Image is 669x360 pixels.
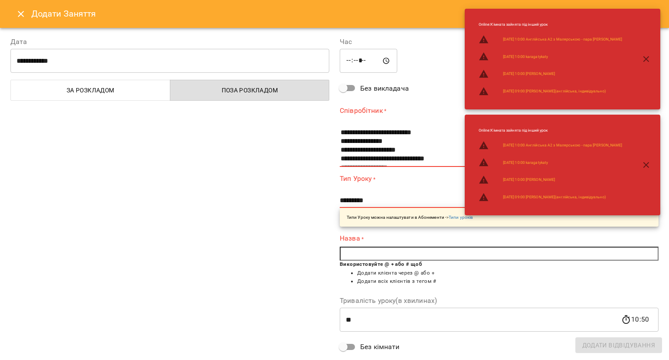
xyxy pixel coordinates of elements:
[340,297,659,304] label: Тривалість уроку(в хвилинах)
[340,38,659,45] label: Час
[347,214,473,221] p: Типи Уроку можна налаштувати в Абонементи ->
[503,194,606,200] a: [DATE] 09:00 [PERSON_NAME](англійська, індивідуально)
[340,105,659,115] label: Співробітник
[10,38,329,45] label: Дата
[360,83,409,94] span: Без викладача
[31,7,659,20] h6: Додати Заняття
[357,269,659,278] li: Додати клієнта через @ або +
[170,80,330,101] button: Поза розкладом
[503,88,606,94] a: [DATE] 09:00 [PERSON_NAME](англійська, індивідуально)
[503,177,555,183] a: [DATE] 10:00 [PERSON_NAME]
[503,54,548,60] a: [DATE] 10:00 karagatykaty
[360,342,400,352] span: Без кімнати
[503,71,555,77] a: [DATE] 10:00 [PERSON_NAME]
[10,3,31,24] button: Close
[176,85,324,95] span: Поза розкладом
[10,80,170,101] button: За розкладом
[472,18,629,31] li: Online : Кімната зайнята під інший урок
[16,85,165,95] span: За розкладом
[503,160,548,166] a: [DATE] 10:00 karagatykaty
[503,143,622,148] a: [DATE] 10:00 Англійська А2 з Малярською - пара [PERSON_NAME]
[449,215,473,220] a: Типи уроків
[340,174,659,184] label: Тип Уроку
[472,124,629,137] li: Online : Кімната зайнята під інший урок
[357,277,659,286] li: Додати всіх клієнтів з тегом #
[340,234,659,244] label: Назва
[340,261,422,267] b: Використовуйте @ + або # щоб
[503,37,622,42] a: [DATE] 10:00 Англійська А2 з Малярською - пара [PERSON_NAME]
